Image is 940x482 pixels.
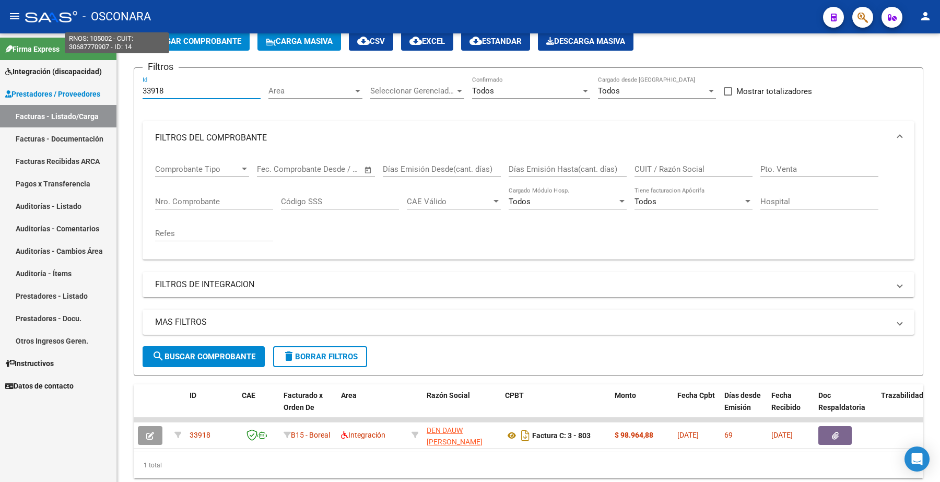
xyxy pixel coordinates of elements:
span: Todos [634,197,656,206]
datatable-header-cell: Fecha Cpbt [673,384,720,430]
span: ID [190,391,196,399]
span: Fecha Cpbt [677,391,715,399]
span: CAE Válido [407,197,491,206]
strong: Factura C: 3 - 803 [532,431,591,440]
span: Facturado x Orden De [284,391,323,412]
datatable-header-cell: Días desde Emisión [720,384,767,430]
span: Integración (discapacidad) [5,66,102,77]
span: CAE [242,391,255,399]
span: Mostrar totalizadores [736,85,812,98]
datatable-header-cell: CPBT [501,384,610,430]
datatable-header-cell: ID [185,384,238,430]
datatable-header-cell: Trazabilidad [877,384,939,430]
span: Seleccionar Gerenciador [370,86,455,96]
span: Todos [472,86,494,96]
span: CPBT [505,391,524,399]
h3: Filtros [143,60,179,74]
span: B15 - Boreal [291,431,330,439]
span: Razón Social [427,391,470,399]
button: Cargar Comprobante [134,32,250,51]
span: [DATE] [677,431,699,439]
mat-icon: cloud_download [409,34,422,47]
mat-panel-title: FILTROS DE INTEGRACION [155,279,889,290]
button: EXCEL [401,32,453,51]
span: Estandar [469,37,522,46]
span: - OSCONARA [83,5,151,28]
span: Prestadores / Proveedores [5,88,100,100]
mat-icon: cloud_download [357,34,370,47]
span: Carga Masiva [266,37,333,46]
i: Descargar documento [519,427,532,444]
span: Borrar Filtros [283,352,358,361]
strong: $ 98.964,88 [615,431,653,439]
div: 27326690932 [427,425,497,446]
button: Carga Masiva [257,32,341,51]
app-download-masive: Descarga masiva de comprobantes (adjuntos) [538,32,633,51]
span: Descarga Masiva [546,37,625,46]
input: Start date [257,164,291,174]
mat-icon: menu [8,10,21,22]
mat-expansion-panel-header: FILTROS DE INTEGRACION [143,272,914,297]
datatable-header-cell: CAE [238,384,279,430]
span: Fecha Recibido [771,391,801,412]
mat-panel-title: MAS FILTROS [155,316,889,328]
span: EXCEL [409,37,445,46]
span: Trazabilidad [881,391,923,399]
span: Todos [598,86,620,96]
datatable-header-cell: Razón Social [422,384,501,430]
button: Buscar Comprobante [143,346,265,367]
span: DEN DAUW [PERSON_NAME] [427,426,483,446]
datatable-header-cell: Monto [610,384,673,430]
span: Area [341,391,357,399]
span: Datos de contacto [5,380,74,392]
span: Días desde Emisión [724,391,761,412]
button: Borrar Filtros [273,346,367,367]
mat-panel-title: FILTROS DEL COMPROBANTE [155,132,889,144]
span: 69 [724,431,733,439]
span: Cargar Comprobante [142,37,241,46]
div: 1 total [134,452,923,478]
span: Comprobante Tipo [155,164,240,174]
datatable-header-cell: Area [337,384,407,430]
div: FILTROS DEL COMPROBANTE [143,155,914,260]
span: [DATE] [771,431,793,439]
button: Estandar [461,32,530,51]
button: Open calendar [362,164,374,176]
mat-expansion-panel-header: MAS FILTROS [143,310,914,335]
mat-icon: delete [283,350,295,362]
span: Buscar Comprobante [152,352,255,361]
span: Todos [509,197,531,206]
span: Monto [615,391,636,399]
span: Integración [341,431,385,439]
mat-icon: cloud_download [469,34,482,47]
datatable-header-cell: Doc Respaldatoria [814,384,877,430]
span: Area [268,86,353,96]
mat-icon: search [152,350,164,362]
mat-expansion-panel-header: FILTROS DEL COMPROBANTE [143,121,914,155]
mat-icon: person [919,10,932,22]
span: Firma Express [5,43,60,55]
input: End date [300,164,351,174]
div: Open Intercom Messenger [904,446,930,472]
span: Doc Respaldatoria [818,391,865,412]
button: Descarga Masiva [538,32,633,51]
datatable-header-cell: Fecha Recibido [767,384,814,430]
span: 33918 [190,431,210,439]
span: CSV [357,37,385,46]
datatable-header-cell: Facturado x Orden De [279,384,337,430]
span: Instructivos [5,358,54,369]
button: CSV [349,32,393,51]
